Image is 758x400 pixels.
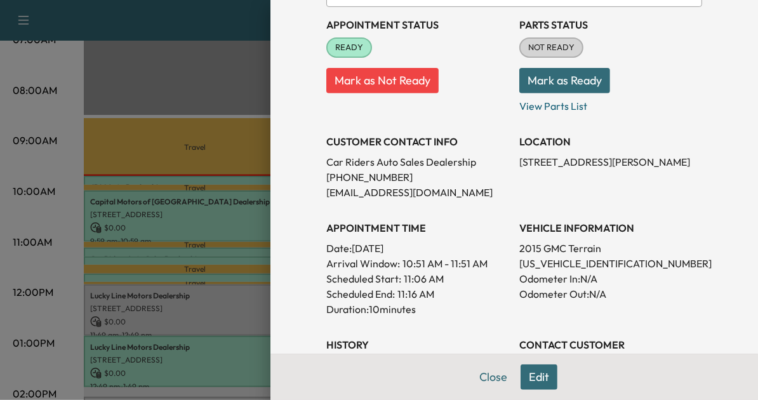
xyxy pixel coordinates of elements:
p: 11:06 AM [404,271,444,286]
button: Mark as Ready [519,68,610,93]
p: Car Riders Auto Sales Dealership [326,154,509,170]
p: [STREET_ADDRESS][PERSON_NAME] [519,154,702,170]
h3: APPOINTMENT TIME [326,220,509,236]
button: Edit [521,364,557,390]
p: Scheduled Start: [326,271,401,286]
p: 2015 GMC Terrain [519,241,702,256]
p: [EMAIL_ADDRESS][DOMAIN_NAME] [326,185,509,200]
p: [PHONE_NUMBER] [326,170,509,185]
span: 10:51 AM - 11:51 AM [402,256,488,271]
span: READY [328,41,371,54]
p: Odometer In: N/A [519,271,702,286]
p: Arrival Window: [326,256,509,271]
h3: History [326,337,509,352]
h3: CONTACT CUSTOMER [519,337,702,352]
p: [US_VEHICLE_IDENTIFICATION_NUMBER] [519,256,702,271]
h3: VEHICLE INFORMATION [519,220,702,236]
h3: Parts Status [519,17,702,32]
h3: LOCATION [519,134,702,149]
p: Odometer Out: N/A [519,286,702,302]
p: Date: [DATE] [326,241,509,256]
p: Scheduled End: [326,286,395,302]
p: Duration: 10 minutes [326,302,509,317]
p: View Parts List [519,93,702,114]
button: Close [471,364,515,390]
h3: Appointment Status [326,17,509,32]
span: NOT READY [521,41,582,54]
p: 11:16 AM [397,286,434,302]
h3: CUSTOMER CONTACT INFO [326,134,509,149]
button: Mark as Not Ready [326,68,439,93]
